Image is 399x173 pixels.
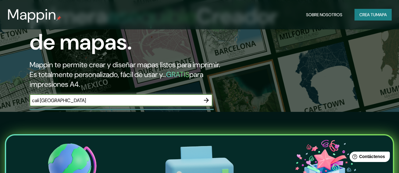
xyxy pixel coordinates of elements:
[30,60,220,69] font: Mappin te permite crear y diseñar mapas listos para imprimir.
[166,70,189,79] font: GRATIS
[30,70,166,79] font: Es totalmente personalizado, fácil de usar y...
[345,149,392,166] iframe: Lanzador de widgets de ayuda
[30,97,200,104] input: Elige tu lugar favorito
[306,12,342,17] font: Sobre nosotros
[30,70,203,89] font: para impresiones A4.
[376,12,387,17] font: mapa
[56,16,61,21] img: pin de mapeo
[7,5,56,24] font: Mappin
[304,9,345,20] button: Sobre nosotros
[354,9,392,20] button: Crea tumapa
[359,12,376,17] font: Crea tu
